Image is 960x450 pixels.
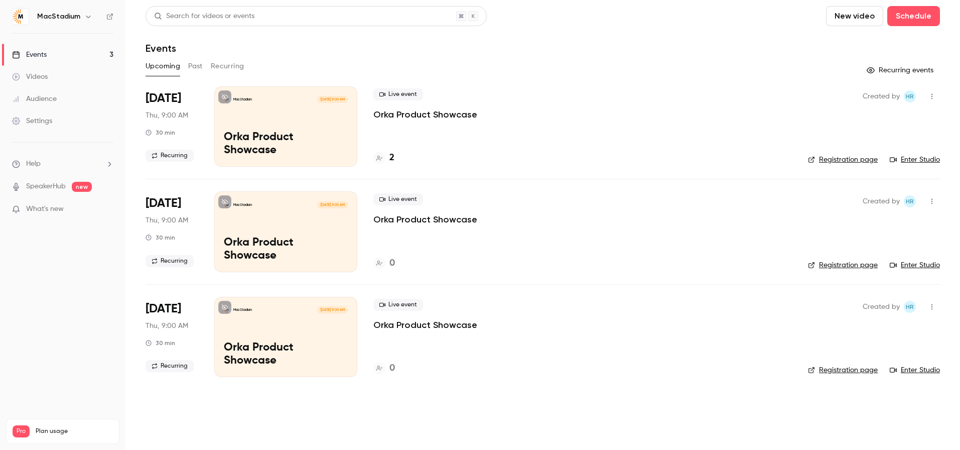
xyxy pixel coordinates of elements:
span: Live event [373,193,423,205]
span: [DATE] 9:00 AM [317,306,347,313]
h6: MacStadium [37,12,80,22]
span: Recurring [146,150,194,162]
span: Heather Robertson [904,90,916,102]
a: Orka Product ShowcaseMacStadium[DATE] 9:00 AMOrka Product Showcase [214,86,357,167]
h4: 0 [389,362,395,375]
span: Thu, 9:00 AM [146,215,188,226]
span: [DATE] [146,195,181,211]
div: Videos [12,72,48,82]
p: MacStadium [233,307,252,312]
span: new [72,182,92,192]
img: MacStadium [13,9,29,25]
span: Live event [373,299,423,311]
a: Registration page [808,155,878,165]
button: Recurring events [862,62,940,78]
span: Thu, 9:00 AM [146,321,188,331]
h4: 2 [389,151,394,165]
span: Plan usage [36,427,113,435]
a: 2 [373,151,394,165]
p: MacStadium [233,202,252,207]
a: Enter Studio [890,365,940,375]
div: Sep 25 Thu, 11:00 AM (America/New York) [146,191,198,272]
div: 30 min [146,234,175,242]
button: New video [826,6,883,26]
span: What's new [26,204,64,214]
button: Recurring [211,58,244,74]
a: Orka Product Showcase [373,213,477,226]
div: Audience [12,94,57,104]
li: help-dropdown-opener [12,159,113,169]
p: Orka Product Showcase [224,342,348,368]
a: 0 [373,362,395,375]
span: Created by [863,301,900,313]
div: Sep 11 Thu, 11:00 AM (America/New York) [146,86,198,167]
span: Pro [13,425,30,437]
a: Orka Product Showcase [373,108,477,121]
a: SpeakerHub [26,181,66,192]
span: Help [26,159,41,169]
span: [DATE] [146,90,181,106]
button: Upcoming [146,58,180,74]
a: Enter Studio [890,155,940,165]
div: Oct 9 Thu, 11:00 AM (America/New York) [146,297,198,377]
span: HR [906,90,914,102]
a: Registration page [808,260,878,270]
p: MacStadium [233,97,252,102]
span: Created by [863,90,900,102]
div: Settings [12,116,52,126]
span: HR [906,195,914,207]
a: 0 [373,257,395,270]
div: Events [12,50,47,60]
span: [DATE] 9:00 AM [317,96,347,103]
a: Orka Product Showcase [373,319,477,331]
span: Live event [373,88,423,100]
a: Orka Product ShowcaseMacStadium[DATE] 9:00 AMOrka Product Showcase [214,297,357,377]
div: 30 min [146,339,175,347]
span: Heather Robertson [904,301,916,313]
a: Registration page [808,365,878,375]
span: [DATE] [146,301,181,317]
a: Enter Studio [890,260,940,270]
button: Schedule [887,6,940,26]
div: Search for videos or events [154,11,254,22]
div: 30 min [146,129,175,137]
span: HR [906,301,914,313]
span: [DATE] 9:00 AM [317,201,347,208]
span: Created by [863,195,900,207]
p: Orka Product Showcase [224,131,348,157]
h4: 0 [389,257,395,270]
h1: Events [146,42,176,54]
span: Heather Robertson [904,195,916,207]
span: Recurring [146,360,194,372]
span: Recurring [146,255,194,267]
span: Thu, 9:00 AM [146,110,188,121]
p: Orka Product Showcase [224,237,348,263]
a: Orka Product ShowcaseMacStadium[DATE] 9:00 AMOrka Product Showcase [214,191,357,272]
button: Past [188,58,203,74]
